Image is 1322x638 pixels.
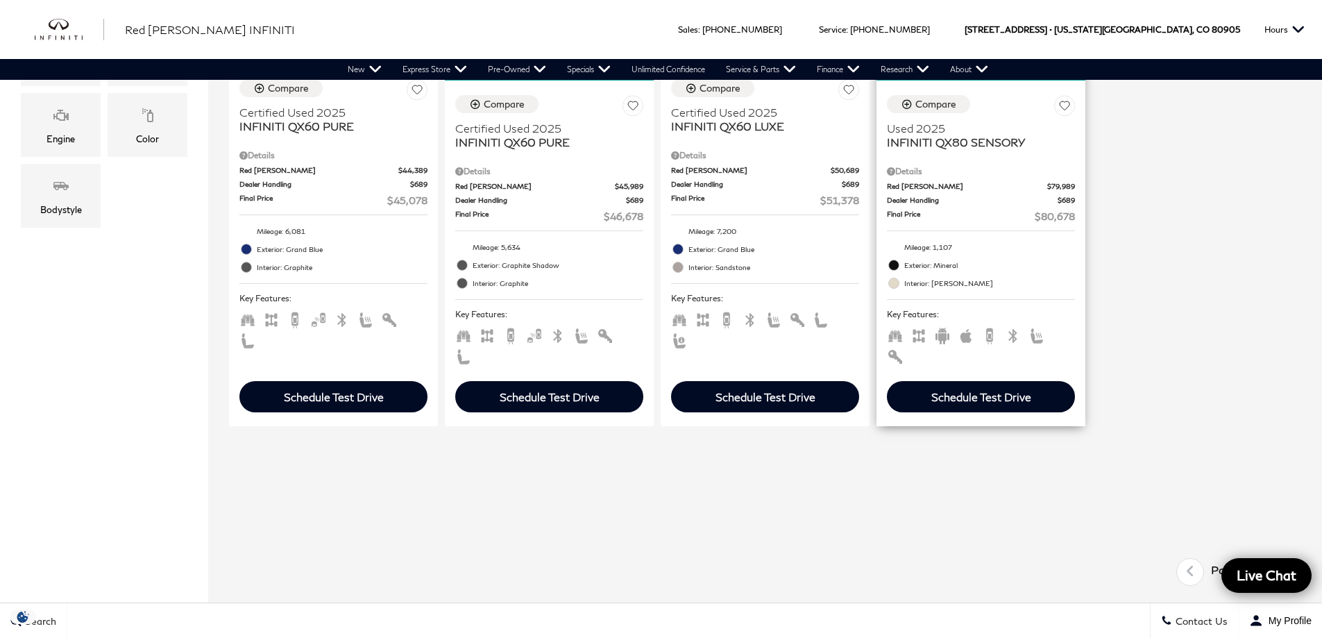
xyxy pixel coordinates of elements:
span: Backup Camera [502,329,519,339]
a: Final Price $46,678 [455,209,643,224]
span: $79,989 [1047,181,1075,192]
div: Bodystyle [40,202,82,217]
span: Color [139,103,156,131]
div: Compare [700,82,740,94]
a: Red [PERSON_NAME] $44,389 [239,165,427,176]
span: My Profile [1263,615,1312,626]
span: Leather Seats [813,313,829,324]
span: Bluetooth [742,313,759,324]
span: AWD [910,329,927,339]
div: Engine [46,131,75,146]
span: $45,989 [615,181,643,192]
div: Schedule Test Drive - INFINITI QX60 PURE [455,381,643,412]
a: Service & Parts [715,59,806,80]
span: Apple Car-Play [958,329,974,339]
span: Red [PERSON_NAME] [239,165,398,176]
img: INFINITI [35,19,104,41]
a: Live Chat [1221,558,1312,593]
span: Red [PERSON_NAME] [887,181,1047,192]
span: Dealer Handling [239,179,410,190]
span: Interior: [PERSON_NAME] [904,276,1075,290]
span: Exterior: Mineral [904,258,1075,272]
span: INFINITI QX60 PURE [239,119,417,133]
li: Mileage: 1,107 [887,238,1075,256]
span: Interior: Graphite [473,276,643,290]
div: Pricing Details - INFINITI QX80 SENSORY [887,165,1075,178]
span: Third Row Seats [455,329,472,339]
span: Interior: Sandstone [688,260,859,274]
a: Red [PERSON_NAME] $79,989 [887,181,1075,192]
a: infiniti [35,19,104,41]
a: Final Price $51,378 [671,193,859,208]
div: BodystyleBodystyle [21,164,101,228]
span: Exterior: Grand Blue [257,242,427,256]
span: $51,378 [820,193,859,208]
span: Heated Seats [1028,329,1045,339]
span: Key Features : [239,291,427,306]
span: Backup Camera [718,313,735,324]
span: Dealer Handling [671,179,842,190]
button: Save Vehicle [407,79,427,105]
span: AWD [695,313,711,324]
button: Save Vehicle [1054,95,1075,121]
a: Red [PERSON_NAME] $50,689 [671,165,859,176]
span: Red [PERSON_NAME] [455,181,615,192]
span: $689 [626,195,643,205]
span: : [846,24,848,35]
a: Unlimited Confidence [621,59,715,80]
span: Bluetooth [1005,329,1022,339]
a: Certified Used 2025INFINITI QX60 PURE [455,121,643,149]
span: Final Price [671,193,820,208]
span: $80,678 [1035,209,1075,224]
span: Red [PERSON_NAME] [671,165,831,176]
span: Dealer Handling [887,195,1058,205]
span: $689 [410,179,427,190]
button: Save Vehicle [622,95,643,121]
div: Compare [915,98,956,110]
a: Final Price $80,678 [887,209,1075,224]
span: Live Chat [1230,566,1303,584]
div: Pricing Details - INFINITI QX60 LUXE [671,149,859,162]
a: [STREET_ADDRESS] • [US_STATE][GEOGRAPHIC_DATA], CO 80905 [965,24,1240,35]
span: Search [22,615,56,627]
div: Schedule Test Drive [284,390,384,403]
section: Click to Open Cookie Consent Modal [7,610,39,624]
span: $44,389 [398,165,427,176]
span: $50,689 [831,165,859,176]
div: Schedule Test Drive - INFINITI QX60 LUXE [671,381,859,412]
span: Keyless Entry [887,350,904,360]
div: Schedule Test Drive [500,390,600,403]
span: Key Features : [455,307,643,322]
span: $689 [1058,195,1075,205]
span: AWD [263,313,280,324]
li: Mileage: 5,634 [455,238,643,256]
span: Dealer Handling [455,195,626,205]
div: ColorColor [108,93,187,157]
button: Open user profile menu [1239,603,1322,638]
span: Memory Seats [671,334,688,344]
button: Save Vehicle [838,79,859,105]
span: Sales [678,24,698,35]
a: About [940,59,999,80]
span: Contact Us [1172,615,1228,627]
span: Third Row Seats [239,313,256,324]
span: Third Row Seats [887,329,904,339]
span: Final Price [239,193,387,208]
div: Schedule Test Drive - INFINITI QX60 PURE [239,381,427,412]
a: Certified Used 2025INFINITI QX60 LUXE [671,106,859,133]
nav: Main Navigation [337,59,999,80]
span: Red [PERSON_NAME] INFINITI [125,23,295,36]
span: Heated Seats [765,313,782,324]
span: Used 2025 [887,121,1065,135]
a: Certified Used 2025INFINITI QX60 PURE [239,106,427,133]
a: Red [PERSON_NAME] INFINITI [125,22,295,38]
span: Key Features : [671,291,859,306]
span: Interior: Graphite [257,260,427,274]
div: Page 1 of 1 [1204,558,1273,586]
li: Mileage: 6,081 [239,222,427,240]
div: Compare [484,98,525,110]
a: Finance [806,59,870,80]
div: Schedule Test Drive - INFINITI QX80 SENSORY [887,381,1075,412]
span: Keyless Entry [597,329,613,339]
span: Final Price [887,209,1035,224]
